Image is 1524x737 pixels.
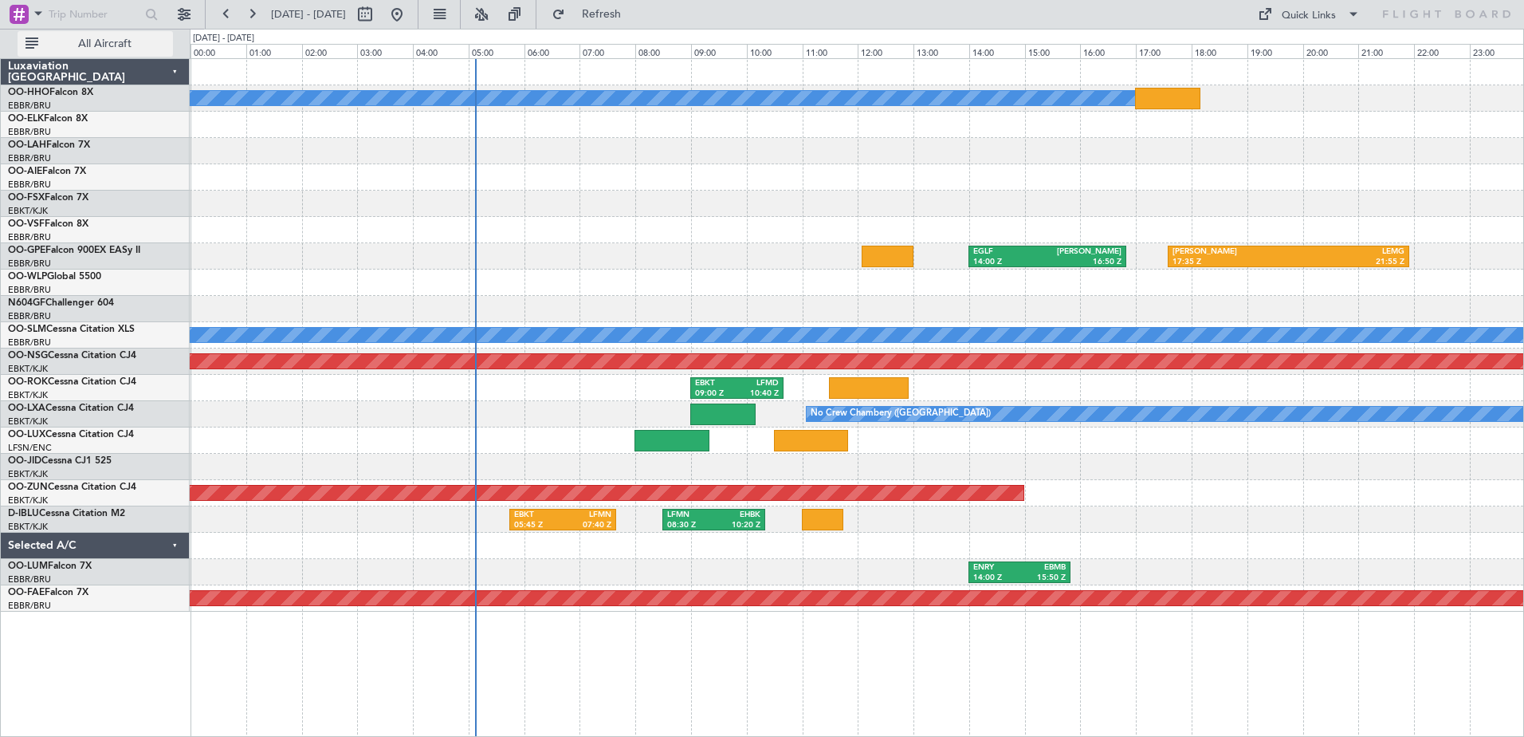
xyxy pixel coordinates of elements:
[514,520,563,531] div: 05:45 Z
[1019,573,1066,584] div: 15:50 Z
[8,114,44,124] span: OO-ELK
[8,588,45,597] span: OO-FAE
[514,510,563,521] div: EBKT
[667,510,713,521] div: LFMN
[8,205,48,217] a: EBKT/KJK
[8,456,112,466] a: OO-JIDCessna CJ1 525
[713,520,760,531] div: 10:20 Z
[8,88,93,97] a: OO-HHOFalcon 8X
[8,573,51,585] a: EBBR/BRU
[8,272,47,282] span: OO-WLP
[1247,44,1303,58] div: 19:00
[8,152,51,164] a: EBBR/BRU
[1025,44,1081,58] div: 15:00
[8,404,45,413] span: OO-LXA
[563,520,611,531] div: 07:40 Z
[8,88,49,97] span: OO-HHO
[8,193,45,203] span: OO-FSX
[8,246,140,255] a: OO-GPEFalcon 900EX EASy II
[1047,257,1121,268] div: 16:50 Z
[8,483,136,492] a: OO-ZUNCessna Citation CJ4
[8,100,51,112] a: EBBR/BRU
[1080,44,1136,58] div: 16:00
[8,509,39,518] span: D-IBLU
[713,510,760,521] div: EHBK
[8,442,52,454] a: LFSN/ENC
[667,520,713,531] div: 08:30 Z
[1172,257,1288,268] div: 17:35 Z
[858,44,913,58] div: 12:00
[973,573,1019,584] div: 14:00 Z
[8,600,51,612] a: EBBR/BRU
[1303,44,1359,58] div: 20:00
[8,284,51,296] a: EBBR/BRU
[1192,44,1247,58] div: 18:00
[8,310,51,322] a: EBBR/BRU
[8,298,45,308] span: N604GF
[1414,44,1470,58] div: 22:00
[469,44,524,58] div: 05:00
[695,378,736,389] div: EBKT
[8,167,86,176] a: OO-AIEFalcon 7X
[973,257,1047,268] div: 14:00 Z
[695,388,736,400] div: 09:00 Z
[8,140,46,150] span: OO-LAH
[691,44,747,58] div: 09:00
[8,521,48,533] a: EBKT/KJK
[973,562,1019,573] div: ENRY
[18,31,173,57] button: All Aircraft
[913,44,969,58] div: 13:00
[8,272,101,282] a: OO-WLPGlobal 5500
[8,325,46,334] span: OO-SLM
[190,44,246,58] div: 00:00
[1288,257,1404,268] div: 21:55 Z
[1288,246,1404,258] div: LEMG
[1282,8,1336,24] div: Quick Links
[1019,562,1066,573] div: EBMB
[41,38,168,49] span: All Aircraft
[8,193,88,203] a: OO-FSXFalcon 7X
[8,430,134,439] a: OO-LUXCessna Citation CJ4
[357,44,413,58] div: 03:00
[969,44,1025,58] div: 14:00
[8,389,48,401] a: EBKT/KJK
[8,219,45,229] span: OO-VSF
[8,337,51,349] a: EBBR/BRU
[8,246,45,255] span: OO-GPE
[1047,246,1121,258] div: [PERSON_NAME]
[8,495,48,506] a: EBKT/KJK
[8,562,48,571] span: OO-LUM
[8,140,90,150] a: OO-LAHFalcon 7X
[8,430,45,439] span: OO-LUX
[524,44,580,58] div: 06:00
[49,2,140,26] input: Trip Number
[8,562,92,571] a: OO-LUMFalcon 7X
[8,231,51,243] a: EBBR/BRU
[413,44,469,58] div: 04:00
[8,351,136,361] a: OO-NSGCessna Citation CJ4
[8,483,48,492] span: OO-ZUN
[8,377,48,387] span: OO-ROK
[1136,44,1192,58] div: 17:00
[8,126,51,138] a: EBBR/BRU
[568,9,635,20] span: Refresh
[635,44,691,58] div: 08:00
[8,351,48,361] span: OO-NSG
[544,2,640,27] button: Refresh
[8,298,114,308] a: N604GFChallenger 604
[8,588,88,597] a: OO-FAEFalcon 7X
[271,7,346,22] span: [DATE] - [DATE]
[8,416,48,428] a: EBKT/KJK
[8,258,51,270] a: EBBR/BRU
[736,388,778,400] div: 10:40 Z
[563,510,611,521] div: LFMN
[8,325,135,334] a: OO-SLMCessna Citation XLS
[8,114,88,124] a: OO-ELKFalcon 8X
[8,468,48,480] a: EBKT/KJK
[1358,44,1414,58] div: 21:00
[747,44,803,58] div: 10:00
[302,44,358,58] div: 02:00
[579,44,635,58] div: 07:00
[736,378,778,389] div: LFMD
[8,363,48,375] a: EBKT/KJK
